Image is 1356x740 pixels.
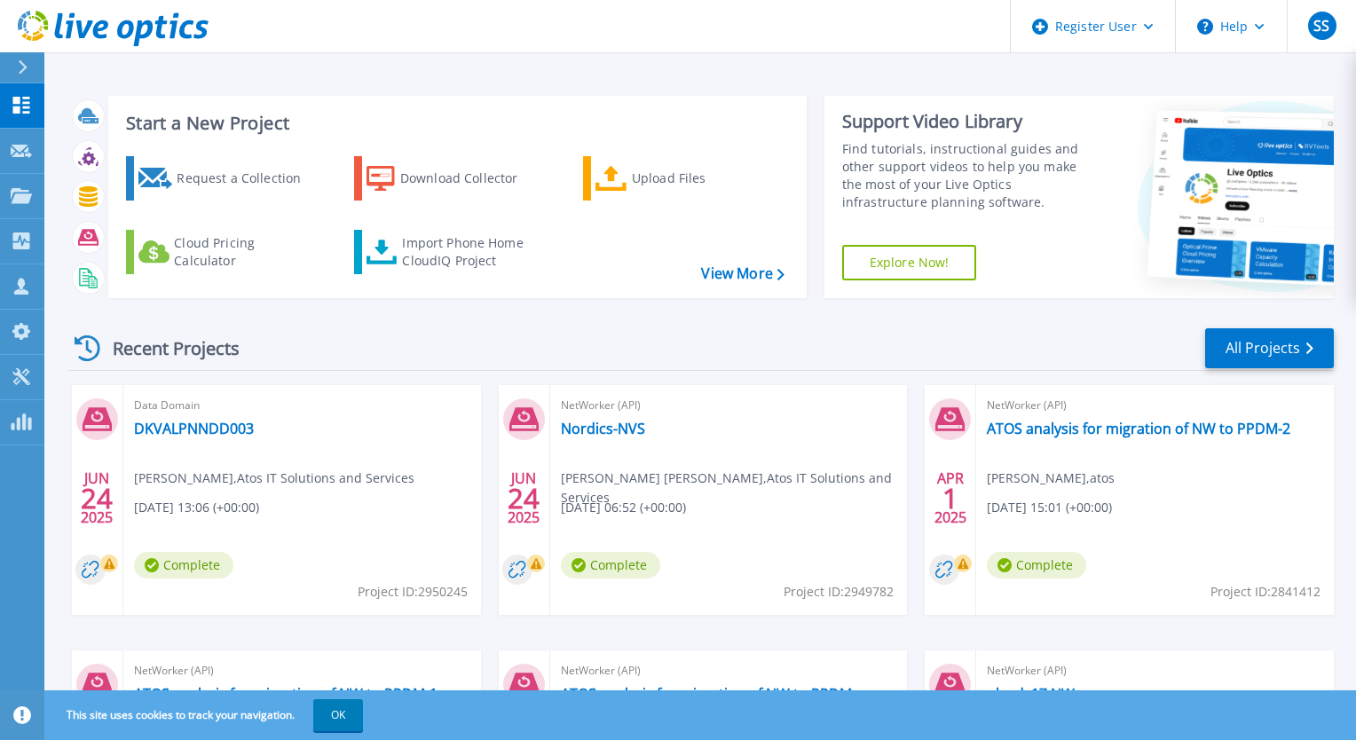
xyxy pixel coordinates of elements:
div: JUN 2025 [507,466,540,531]
div: Support Video Library [842,110,1098,133]
div: JUN 2025 [80,466,114,531]
div: Find tutorials, instructional guides and other support videos to help you make the most of your L... [842,140,1098,211]
span: Data Domain [134,396,470,415]
h3: Start a New Project [126,114,784,133]
span: [PERSON_NAME] , atos [987,468,1115,488]
span: 24 [508,491,540,506]
span: [PERSON_NAME] [PERSON_NAME] , Atos IT Solutions and Services [561,468,908,508]
span: Complete [134,552,233,579]
a: Download Collector [354,156,552,201]
span: NetWorker (API) [561,661,897,681]
span: Project ID: 2841412 [1210,582,1321,602]
span: [DATE] 15:01 (+00:00) [987,498,1112,517]
a: Nordics-NVS [561,420,645,437]
span: Complete [561,552,660,579]
a: ATOS analysis for migration of NW to PPDM [561,685,852,703]
span: NetWorker (API) [987,396,1323,415]
span: Project ID: 2950245 [358,582,468,602]
div: Request a Collection [177,161,319,196]
button: OK [313,699,363,731]
span: 1 [942,491,958,506]
span: [PERSON_NAME] , Atos IT Solutions and Services [134,468,414,488]
div: Upload Files [632,161,774,196]
a: Cloud Pricing Calculator [126,230,324,274]
a: nlxndz17 NW [987,685,1075,703]
a: All Projects [1205,328,1334,368]
span: Complete [987,552,1086,579]
span: [DATE] 06:52 (+00:00) [561,498,686,517]
span: [DATE] 13:06 (+00:00) [134,498,259,517]
a: ATOS analysis for migration of NW to PPDM-1 [134,685,438,703]
span: NetWorker (API) [134,661,470,681]
a: Explore Now! [842,245,977,280]
span: 24 [81,491,113,506]
span: SS [1313,19,1329,33]
div: Recent Projects [68,327,264,370]
span: NetWorker (API) [561,396,897,415]
a: Upload Files [583,156,781,201]
div: Cloud Pricing Calculator [174,234,316,270]
a: View More [701,265,784,282]
div: Import Phone Home CloudIQ Project [402,234,540,270]
div: APR 2025 [934,466,967,531]
a: Request a Collection [126,156,324,201]
a: ATOS analysis for migration of NW to PPDM-2 [987,420,1290,437]
span: This site uses cookies to track your navigation. [49,699,363,731]
span: NetWorker (API) [987,661,1323,681]
a: DKVALPNNDD003 [134,420,254,437]
div: Download Collector [400,161,542,196]
span: Project ID: 2949782 [784,582,894,602]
